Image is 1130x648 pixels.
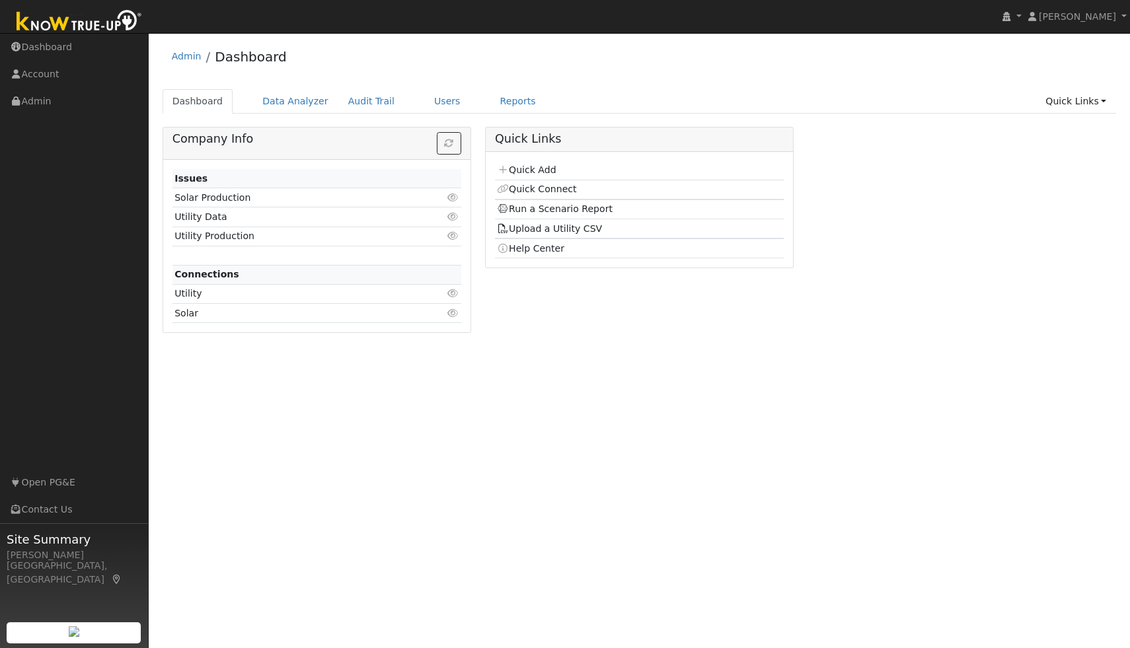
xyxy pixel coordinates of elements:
a: Help Center [497,243,564,254]
span: [PERSON_NAME] [1039,11,1116,22]
a: Data Analyzer [252,89,338,114]
a: Reports [490,89,546,114]
td: Utility Data [172,207,414,227]
i: Click to view [447,308,459,318]
a: Map [111,574,123,585]
td: Utility [172,284,414,303]
td: Solar [172,304,414,323]
a: Audit Trail [338,89,404,114]
i: Click to view [447,289,459,298]
a: Admin [172,51,202,61]
h5: Company Info [172,132,461,146]
a: Quick Add [497,164,556,175]
a: Dashboard [215,49,287,65]
a: Run a Scenario Report [497,203,613,214]
img: retrieve [69,626,79,637]
strong: Connections [174,269,239,279]
a: Dashboard [163,89,233,114]
i: Click to view [447,212,459,221]
a: Quick Connect [497,184,576,194]
h5: Quick Links [495,132,784,146]
td: Solar Production [172,188,414,207]
a: Upload a Utility CSV [497,223,602,234]
i: Click to view [447,193,459,202]
a: Quick Links [1036,89,1116,114]
span: Site Summary [7,530,141,548]
td: Utility Production [172,227,414,246]
img: Know True-Up [10,7,149,37]
div: [PERSON_NAME] [7,548,141,562]
strong: Issues [174,173,207,184]
div: [GEOGRAPHIC_DATA], [GEOGRAPHIC_DATA] [7,559,141,587]
i: Click to view [447,231,459,240]
a: Users [424,89,471,114]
